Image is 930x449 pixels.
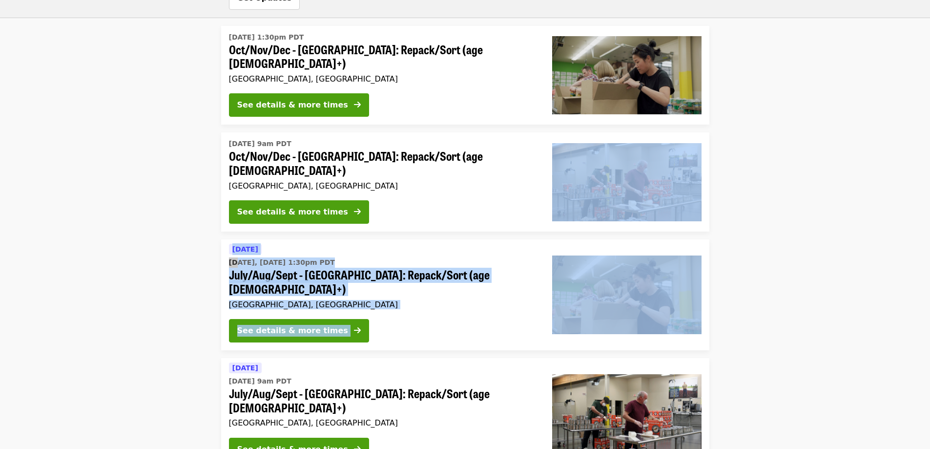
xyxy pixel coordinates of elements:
[221,132,709,232] a: See details for "Oct/Nov/Dec - Portland: Repack/Sort (age 16+)"
[221,239,709,350] a: See details for "July/Aug/Sept - Portland: Repack/Sort (age 8+)"
[237,325,348,337] div: See details & more times
[221,26,709,125] a: See details for "Oct/Nov/Dec - Portland: Repack/Sort (age 8+)"
[229,418,537,428] div: [GEOGRAPHIC_DATA], [GEOGRAPHIC_DATA]
[237,206,348,218] div: See details & more times
[229,93,369,117] button: See details & more times
[229,74,537,84] div: [GEOGRAPHIC_DATA], [GEOGRAPHIC_DATA]
[229,149,537,177] span: Oct/Nov/Dec - [GEOGRAPHIC_DATA]: Repack/Sort (age [DEMOGRAPHIC_DATA]+)
[552,256,702,334] img: July/Aug/Sept - Portland: Repack/Sort (age 8+) organized by Oregon Food Bank
[552,143,702,221] img: Oct/Nov/Dec - Portland: Repack/Sort (age 16+) organized by Oregon Food Bank
[237,99,348,111] div: See details & more times
[229,376,291,386] time: [DATE] 9am PDT
[354,100,361,109] i: arrow-right icon
[232,245,258,253] span: [DATE]
[229,139,291,149] time: [DATE] 9am PDT
[229,386,537,415] span: July/Aug/Sept - [GEOGRAPHIC_DATA]: Repack/Sort (age [DEMOGRAPHIC_DATA]+)
[229,32,304,43] time: [DATE] 1:30pm PDT
[552,36,702,114] img: Oct/Nov/Dec - Portland: Repack/Sort (age 8+) organized by Oregon Food Bank
[229,200,369,224] button: See details & more times
[229,300,537,309] div: [GEOGRAPHIC_DATA], [GEOGRAPHIC_DATA]
[229,257,335,268] time: [DATE], [DATE] 1:30pm PDT
[354,326,361,335] i: arrow-right icon
[229,181,537,191] div: [GEOGRAPHIC_DATA], [GEOGRAPHIC_DATA]
[229,268,537,296] span: July/Aug/Sept - [GEOGRAPHIC_DATA]: Repack/Sort (age [DEMOGRAPHIC_DATA]+)
[229,319,369,342] button: See details & more times
[354,207,361,216] i: arrow-right icon
[229,43,537,71] span: Oct/Nov/Dec - [GEOGRAPHIC_DATA]: Repack/Sort (age [DEMOGRAPHIC_DATA]+)
[232,364,258,372] span: [DATE]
